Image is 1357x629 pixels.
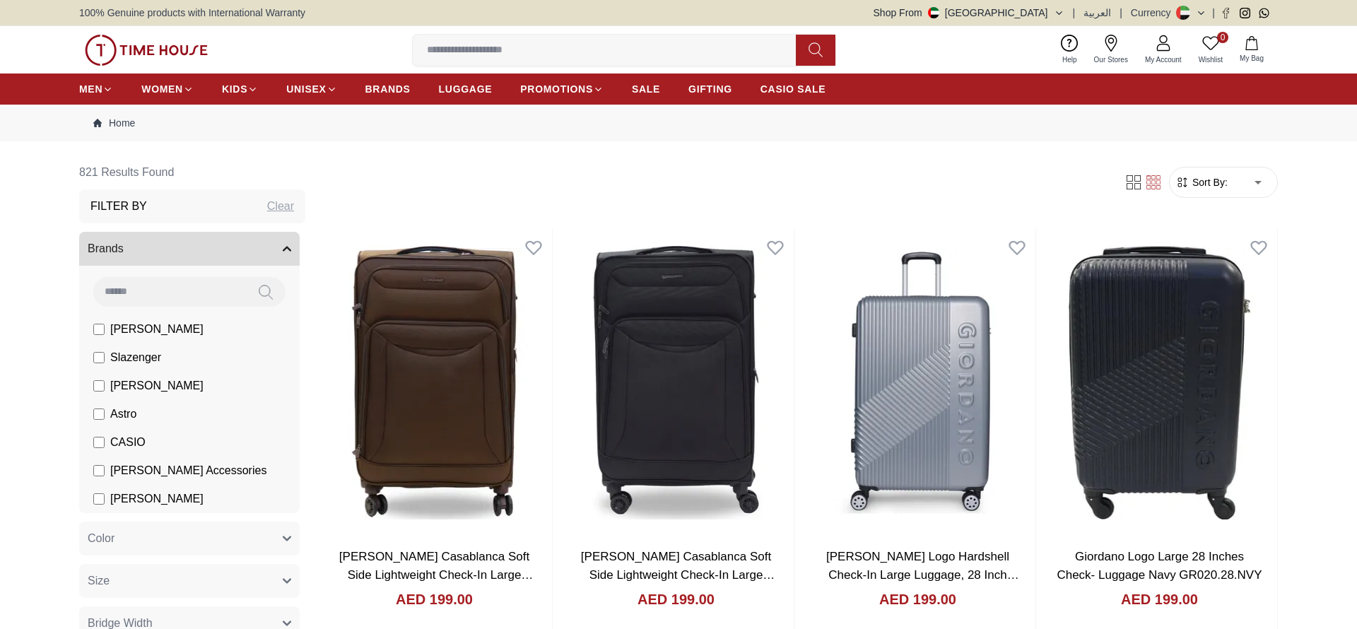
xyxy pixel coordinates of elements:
span: Color [88,530,114,547]
button: العربية [1083,6,1111,20]
span: [PERSON_NAME] [110,321,204,338]
button: Shop From[GEOGRAPHIC_DATA] [874,6,1064,20]
a: Home [93,116,135,130]
span: UNISEX [286,82,326,96]
a: Facebook [1221,8,1231,18]
h4: AED 199.00 [638,589,715,609]
span: BRANDS [365,82,411,96]
h4: AED 199.00 [879,589,956,609]
a: Help [1054,32,1086,68]
h4: AED 199.00 [396,589,473,609]
a: UNISEX [286,76,336,102]
span: Brands [88,240,124,257]
a: LUGGAGE [439,76,493,102]
a: WOMEN [141,76,194,102]
div: Clear [267,198,294,215]
a: GIFTING [688,76,732,102]
span: Our Stores [1088,54,1134,65]
button: Color [79,522,300,555]
span: WOMEN [141,82,183,96]
span: Slazenger [110,349,161,366]
h3: Filter By [90,198,147,215]
span: Help [1057,54,1083,65]
a: KIDS [222,76,258,102]
img: Giordano Logo Hardshell Check-In Large Luggage, 28 Inch Suitcase Silver. GR020.28.SLV [800,229,1035,536]
span: Size [88,572,110,589]
img: Giordano Casablanca Soft Side Lightweight Check-In Large Suitcase Black 28 Inch. GR2201.28.BLK [558,229,794,536]
img: Giordano Logo Large 28 Inches Check- Luggage Navy GR020.28.NVY [1042,229,1277,536]
span: Astro [110,406,136,423]
span: My Account [1139,54,1187,65]
input: [PERSON_NAME] Accessories [93,465,105,476]
span: GIFTING [688,82,732,96]
a: Instagram [1240,8,1250,18]
span: Sort By: [1189,175,1228,189]
span: CASIO SALE [760,82,826,96]
span: | [1120,6,1122,20]
span: Wishlist [1193,54,1228,65]
a: [PERSON_NAME] Casablanca Soft Side Lightweight Check-In Large Suitcase Brown 28 Inch. GR2201.28.BRN [339,550,533,618]
span: MEN [79,82,102,96]
a: Whatsapp [1259,8,1269,18]
span: | [1073,6,1076,20]
a: [PERSON_NAME] Logo Hardshell Check-In Large Luggage, 28 Inch Suitcase Silver. GR020.28.SLV [826,550,1019,599]
span: KIDS [222,82,247,96]
h6: 821 Results Found [79,155,305,189]
span: LUGGAGE [439,82,493,96]
span: 0 [1217,32,1228,43]
span: [PERSON_NAME] [110,377,204,394]
span: [PERSON_NAME] [110,490,204,507]
span: My Bag [1234,53,1269,64]
span: SALE [632,82,660,96]
span: CASIO [110,434,146,451]
input: [PERSON_NAME] [93,493,105,505]
a: BRANDS [365,76,411,102]
button: My Bag [1231,33,1272,66]
span: 100% Genuine products with International Warranty [79,6,305,20]
span: PROMOTIONS [520,82,593,96]
button: Size [79,564,300,598]
img: Giordano Casablanca Soft Side Lightweight Check-In Large Suitcase Brown 28 Inch. GR2201.28.BRN [317,229,552,536]
a: CASIO SALE [760,76,826,102]
a: PROMOTIONS [520,76,604,102]
input: [PERSON_NAME] [93,380,105,392]
input: Slazenger [93,352,105,363]
a: 0Wishlist [1190,32,1231,68]
a: MEN [79,76,113,102]
a: Our Stores [1086,32,1136,68]
nav: Breadcrumb [79,105,1278,141]
input: CASIO [93,437,105,448]
a: Giordano Logo Large 28 Inches Check- Luggage Navy GR020.28.NVY [1057,550,1262,582]
h4: AED 199.00 [1121,589,1198,609]
a: SALE [632,76,660,102]
span: [PERSON_NAME] Accessories [110,462,266,479]
span: | [1212,6,1215,20]
a: [PERSON_NAME] Casablanca Soft Side Lightweight Check-In Large Suitcase Black 28 Inch. GR2201.28.BLK [581,550,775,618]
button: Sort By: [1175,175,1228,189]
img: United Arab Emirates [928,7,939,18]
img: ... [85,35,208,66]
input: [PERSON_NAME] [93,324,105,335]
div: Currency [1131,6,1177,20]
input: Astro [93,408,105,420]
button: Brands [79,232,300,266]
